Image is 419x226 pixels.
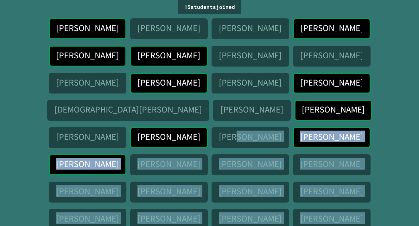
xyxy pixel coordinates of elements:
[219,78,281,87] p: [PERSON_NAME]
[300,50,363,60] p: [PERSON_NAME]
[56,132,118,142] p: [PERSON_NAME]
[302,105,364,114] p: [PERSON_NAME]
[219,132,281,142] p: [PERSON_NAME]
[300,186,363,196] p: [PERSON_NAME]
[137,23,200,33] p: [PERSON_NAME]
[219,23,281,33] p: [PERSON_NAME]
[54,105,200,114] p: [DEMOGRAPHIC_DATA][PERSON_NAME]
[56,78,118,87] p: [PERSON_NAME]
[300,214,363,223] p: [PERSON_NAME]
[56,159,118,169] p: [PERSON_NAME]
[300,78,363,87] p: [PERSON_NAME]
[300,159,363,169] p: [PERSON_NAME]
[56,214,118,223] p: [PERSON_NAME]
[220,105,283,114] p: [PERSON_NAME]
[300,132,363,142] p: [PERSON_NAME]
[219,159,281,169] p: [PERSON_NAME]
[219,214,281,223] p: [PERSON_NAME]
[56,23,118,33] p: [PERSON_NAME]
[56,186,118,196] p: [PERSON_NAME]
[137,159,200,169] p: [PERSON_NAME]
[137,78,200,87] p: [PERSON_NAME]
[137,132,200,142] p: [PERSON_NAME]
[219,186,281,196] p: [PERSON_NAME]
[300,23,363,33] p: [PERSON_NAME]
[137,214,200,223] p: [PERSON_NAME]
[137,50,200,60] p: [PERSON_NAME]
[56,50,118,60] p: [PERSON_NAME]
[137,186,200,196] p: [PERSON_NAME]
[219,50,281,60] p: [PERSON_NAME]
